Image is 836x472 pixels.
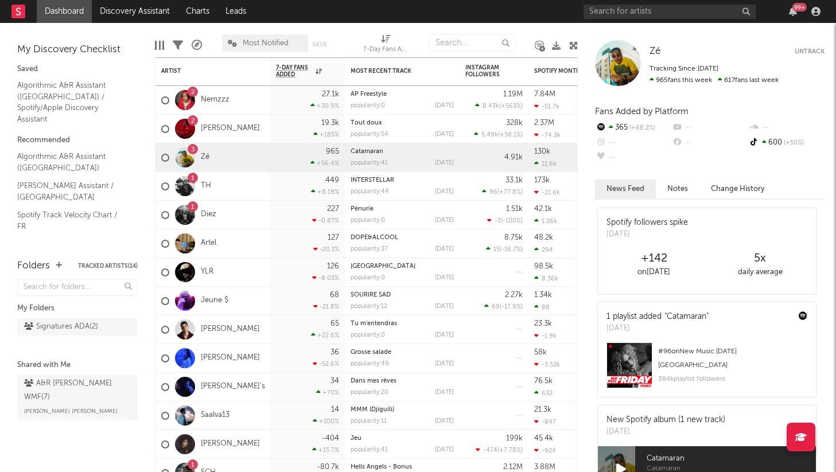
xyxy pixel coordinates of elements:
div: 1.26k [534,217,557,225]
div: ( ) [474,131,523,138]
a: Hells Angels - Bonus [351,464,412,470]
span: Most Notified [243,40,289,47]
div: 365 [595,120,671,135]
div: 2.12M [503,463,523,471]
a: "Catamaran" [664,313,709,321]
div: [DATE] [435,217,454,224]
div: ( ) [487,217,523,224]
div: popularity: 0 [351,103,385,109]
div: -- [595,150,671,165]
div: -74.3k [534,131,561,139]
div: 8.75k [504,234,523,241]
button: Change History [699,180,776,198]
div: -21.6k [534,189,560,196]
div: New Spotify album (1 new track) [606,414,725,426]
div: 23.3k [534,320,552,327]
a: MMM (Djiguili) [351,407,394,413]
a: Algorithmic A&R Assistant ([GEOGRAPHIC_DATA]) [17,150,126,174]
div: 965 [326,148,339,155]
span: -474 [483,447,497,454]
div: 7.84M [534,91,555,98]
a: Shazam Top 200 / FR [17,238,126,251]
div: [DATE] [435,332,454,338]
div: -404 [322,435,339,442]
div: MMM (Djiguili) [351,407,454,413]
span: [PERSON_NAME] [PERSON_NAME] [24,404,118,418]
div: 1.34k [534,291,552,299]
div: 7-Day Fans Added (7-Day Fans Added) [363,43,409,57]
div: [DATE] [435,103,454,109]
div: popularity: 41 [351,160,388,166]
span: +7.78 % [499,447,521,454]
div: Spotify followers spike [606,217,688,229]
div: +8.19 % [311,188,339,196]
div: 449 [325,177,339,184]
div: Dans mes rêves [351,378,454,384]
a: [PERSON_NAME] [201,124,260,134]
span: Tracking Since: [DATE] [650,65,718,72]
div: ( ) [486,245,523,253]
button: News Feed [595,180,656,198]
div: 99 + [792,3,807,11]
span: Zé [650,46,660,56]
span: 15 [493,247,500,253]
a: TH [201,181,211,191]
a: #96onNew Music [DATE] [GEOGRAPHIC_DATA]384kplaylist followers [598,342,816,397]
div: Recommended [17,134,138,147]
div: -20.1 % [313,245,339,253]
span: 7-Day Fans Added [276,64,313,78]
button: Tracked Artists(14) [78,263,138,269]
div: 11.6k [534,160,557,167]
div: +185 % [313,131,339,138]
div: ( ) [484,303,523,310]
div: popularity: 44 [351,189,389,195]
div: 8.36k [534,275,558,282]
a: Grosse salade [351,349,391,356]
a: Diez [201,210,216,220]
span: +77.8 % [499,189,521,196]
div: [DATE] [606,426,725,438]
div: 65 [330,320,339,327]
div: 130k [534,148,550,155]
input: Search for folders... [17,279,138,296]
div: -847 [534,418,556,426]
div: [DATE] [435,189,454,195]
div: My Folders [17,302,138,315]
div: [DATE] [435,389,454,396]
button: 99+ [789,7,797,16]
div: -- [671,135,748,150]
div: INTERSTELLAR [351,177,454,184]
a: [PERSON_NAME] [201,325,260,334]
a: Dans mes rêves [351,378,396,384]
div: -- [595,135,671,150]
div: daily average [707,266,813,279]
div: 14 [331,406,339,414]
div: popularity: 0 [351,332,385,338]
div: Edit Columns [155,29,164,62]
div: 27.1k [322,91,339,98]
span: Fans Added by Platform [595,107,689,116]
div: popularity: 37 [351,246,388,252]
div: -51.7k [534,103,559,110]
div: ( ) [476,446,523,454]
div: A&R Pipeline [192,29,202,62]
div: +100 % [313,418,339,425]
div: [DATE] [435,246,454,252]
div: 42.1k [534,205,552,213]
div: -3.52k [534,361,560,368]
div: Catamaran [351,149,454,155]
div: ( ) [475,102,523,110]
span: Catamaran [647,452,816,466]
div: -80.7k [317,463,339,471]
div: Tu m'entendras [351,321,454,327]
div: Grosse salade [351,349,454,356]
span: +58.1 % [500,132,521,138]
div: Spotify Monthly Listeners [534,68,620,75]
span: 617 fans last week [650,77,779,84]
div: 48.2k [534,234,553,241]
div: -0.87 % [312,217,339,224]
span: -16.7 % [501,247,521,253]
span: 69 [492,304,500,310]
div: +30.9 % [310,102,339,110]
div: 199k [506,435,523,442]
